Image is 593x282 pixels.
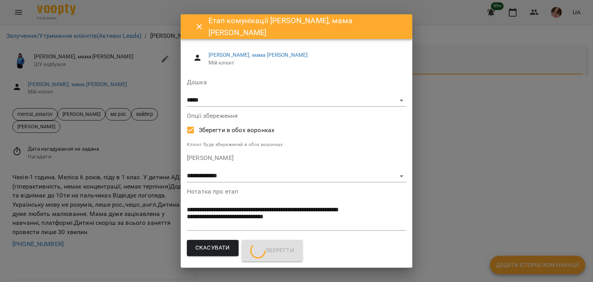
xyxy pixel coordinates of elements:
[195,243,230,253] span: Скасувати
[190,17,208,36] button: Close
[208,59,400,67] span: Мій клієнт
[187,155,406,161] label: [PERSON_NAME]
[208,52,308,58] a: [PERSON_NAME], мама [PERSON_NAME]
[187,79,406,85] label: Дошка
[187,113,406,119] label: Опції збереження
[208,15,403,39] h6: Етап комунікації [PERSON_NAME], мама [PERSON_NAME]
[187,189,406,195] label: Нотатка про етап
[187,141,406,149] p: Клієнт буде збережений в обох воронках
[187,240,239,256] button: Скасувати
[199,126,275,135] span: Зберегти в обох воронках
